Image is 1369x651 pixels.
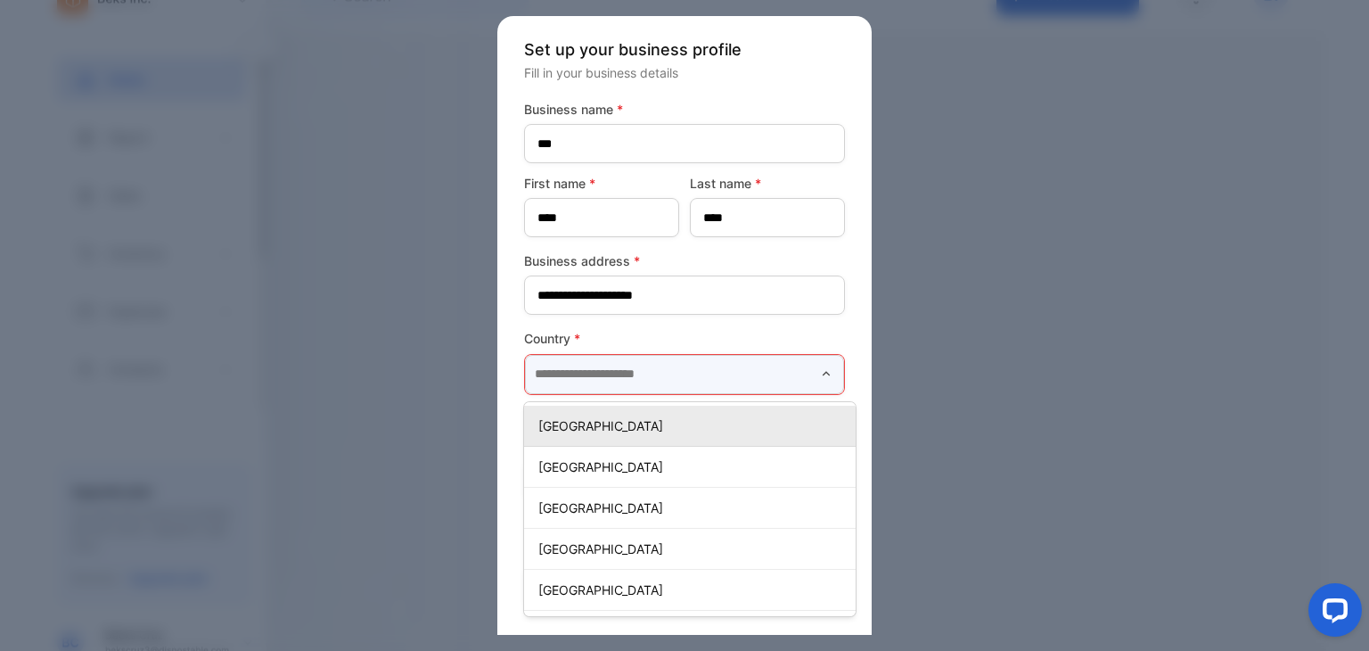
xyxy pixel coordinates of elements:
[538,457,848,476] p: [GEOGRAPHIC_DATA]
[524,63,845,82] p: Fill in your business details
[524,100,845,119] label: Business name
[524,251,845,270] label: Business address
[538,540,848,558] p: [GEOGRAPHIC_DATA]
[538,416,848,435] p: [GEOGRAPHIC_DATA]
[524,37,845,62] p: Set up your business profile
[524,399,845,422] p: This field is required
[524,174,679,193] label: First name
[690,174,845,193] label: Last name
[538,499,848,517] p: [GEOGRAPHIC_DATA]
[538,581,848,599] p: [GEOGRAPHIC_DATA]
[1294,576,1369,651] iframe: LiveChat chat widget
[524,329,845,348] label: Country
